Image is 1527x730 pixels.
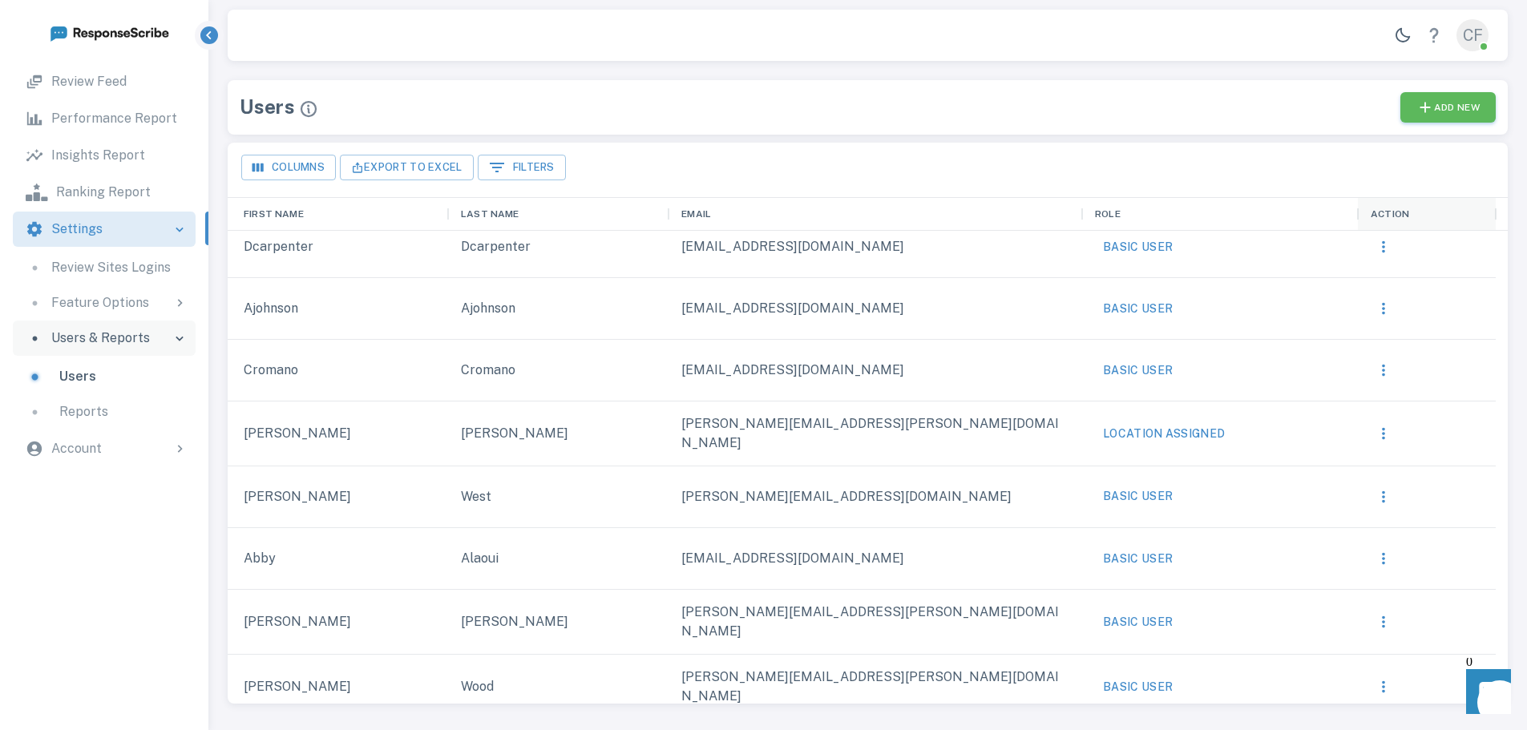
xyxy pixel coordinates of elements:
div: Users [240,92,318,121]
p: [PERSON_NAME] [244,424,351,443]
div: Role [1095,204,1121,224]
button: Select the columns you would like displayed. [241,155,336,180]
p: Dcarpenter [244,237,313,256]
a: Users [13,359,196,394]
p: Cromano [244,361,298,380]
div: Email [681,204,711,224]
a: Insights Report [13,138,196,173]
p: [PERSON_NAME][EMAIL_ADDRESS][PERSON_NAME][DOMAIN_NAME] [681,667,1069,706]
div: Action [1371,204,1409,224]
p: Settings [51,220,103,239]
a: Review Sites Logins [13,250,196,285]
p: [EMAIL_ADDRESS][DOMAIN_NAME] [681,361,904,380]
a: Ranking Report [13,175,196,210]
div: Settings [13,212,196,247]
a: Reports [13,394,196,430]
div: CF [1456,19,1489,51]
div: Feature Options [13,285,196,321]
div: Action [1358,197,1496,231]
p: [EMAIL_ADDRESS][DOMAIN_NAME] [681,237,904,256]
button: Location Assigned [1095,416,1233,451]
p: Reports [59,402,108,421]
p: [PERSON_NAME][EMAIL_ADDRESS][DOMAIN_NAME] [681,487,1012,506]
p: [PERSON_NAME] [461,612,568,631]
p: Ajohnson [244,299,298,318]
div: Role [1082,197,1358,231]
p: Ajohnson [461,299,515,318]
p: [PERSON_NAME] [461,424,568,443]
div: Email [669,197,1082,231]
p: [PERSON_NAME] [244,487,351,506]
a: Help Center [1418,19,1450,51]
div: Last Name [461,204,519,224]
p: Account [51,439,102,458]
p: Wood [461,677,494,696]
p: Users [59,367,96,386]
button: Export To Excel [340,155,474,180]
p: Dcarpenter [461,237,531,256]
p: Abby [244,549,276,568]
p: [EMAIL_ADDRESS][DOMAIN_NAME] [681,549,904,568]
p: [PERSON_NAME][EMAIL_ADDRESS][PERSON_NAME][DOMAIN_NAME] [681,414,1069,453]
p: Performance Report [51,109,177,128]
div: Users & Reports [13,321,196,356]
p: Alaoui [461,549,499,568]
div: Last Name [448,197,669,231]
p: Users & Reports [51,329,150,348]
button: Basic User [1095,229,1181,264]
p: Insights Report [51,146,145,165]
p: Cromano [461,361,515,380]
p: [PERSON_NAME][EMAIL_ADDRESS][PERSON_NAME][DOMAIN_NAME] [681,603,1069,641]
p: Review Feed [51,72,127,91]
img: logo [49,22,169,42]
p: [PERSON_NAME] [244,612,351,631]
p: Review Sites Logins [51,258,171,277]
p: [PERSON_NAME] [244,677,351,696]
a: Review Feed [13,64,196,99]
div: Account [13,431,196,466]
p: [EMAIL_ADDRESS][DOMAIN_NAME] [681,299,904,318]
button: Basic User [1095,478,1181,514]
button: Basic User [1095,541,1181,576]
iframe: Front Chat [1451,658,1520,727]
div: First Name [228,197,448,231]
button: Basic User [1095,604,1181,639]
button: Basic User [1095,353,1181,388]
button: Basic User [1095,669,1181,704]
a: Performance Report [13,101,196,136]
div: First Name [244,204,304,224]
p: Feature Options [51,293,149,313]
button: Basic User [1095,291,1181,326]
p: Ranking Report [56,183,151,202]
p: West [461,487,491,506]
button: Show filters [478,155,566,180]
button: Add New [1400,92,1496,123]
